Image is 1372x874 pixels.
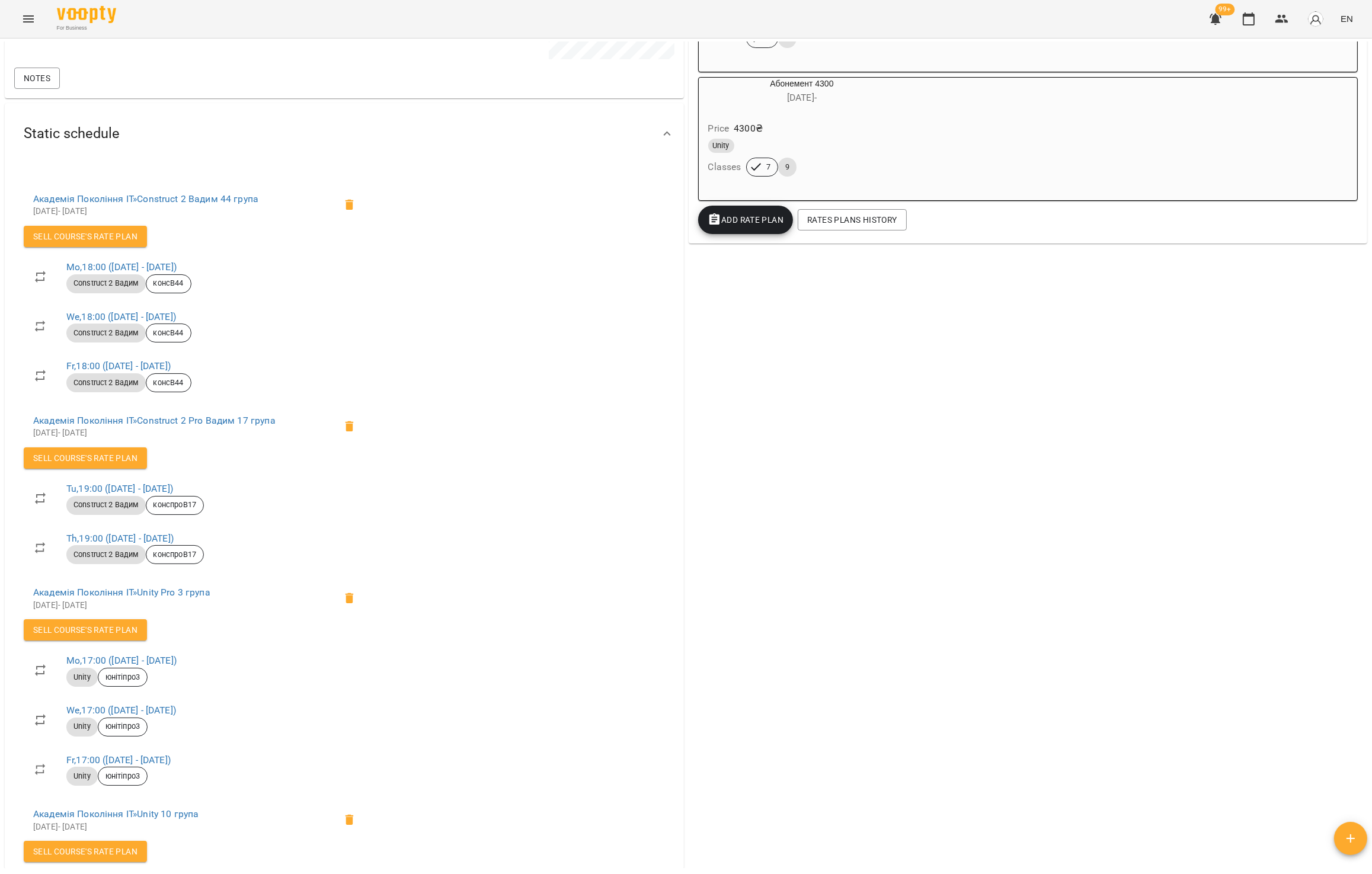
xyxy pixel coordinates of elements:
span: Notes [24,71,50,85]
span: Unity [708,140,734,151]
span: консВ44 [146,328,191,338]
span: Sell Course's Rate plan [33,623,137,637]
span: Delete the client from the group юніті10 of the course Unity 10 група? [335,806,364,834]
p: [DATE] - [DATE] [33,206,335,217]
span: Sell Course's Rate plan [33,229,137,244]
a: Mo,18:00 ([DATE] - [DATE]) [66,261,177,273]
a: Th,19:00 ([DATE] - [DATE]) [66,533,174,544]
span: [DATE] - [787,92,817,103]
p: [DATE] - [DATE] [33,600,335,612]
p: [DATE] - [DATE] [33,821,335,833]
a: Академія Покоління ІТ»Construct 2 Pro Вадим 17 група [33,415,276,426]
span: Construct 2 Вадим [66,328,146,338]
p: 4300 ₴ [734,121,763,136]
img: avatar_s.png [1307,11,1324,27]
a: Fr,18:00 ([DATE] - [DATE]) [66,360,171,372]
span: Static schedule [24,124,120,143]
a: Академія Покоління ІТ»Construct 2 Вадим 44 група [33,193,258,204]
span: Construct 2 Вадим [66,278,146,289]
span: Delete the client from the group юнітіпро3 of the course Unity Pro 3 група? [335,584,364,613]
button: Абонемент 4300[DATE]- Price4300₴UnityClasses79 [699,78,906,191]
span: 7 [759,162,778,172]
button: Menu [14,5,43,33]
h6: Classes [708,159,741,175]
a: Tu,19:00 ([DATE] - [DATE]) [66,483,173,494]
h6: Price [708,120,730,137]
div: юнітіпро3 [98,718,148,737]
span: 9 [778,162,797,172]
span: Rates Plans History [807,213,897,227]
div: конспроВ17 [146,545,204,564]
span: Unity [66,672,98,683]
span: Sell Course's Rate plan [33,451,137,465]
button: Sell Course's Rate plan [24,619,147,641]
a: Fr,17:00 ([DATE] - [DATE]) [66,754,171,766]
span: Delete the client from the group конспроВ17 of the course Construct 2 Pro Вадим 17 група? [335,412,364,441]
button: EN [1336,8,1358,30]
div: юнітіпро3 [98,767,148,786]
a: Академія Покоління ІТ»Unity 10 група [33,808,199,819]
div: Static schedule [5,103,684,164]
span: For Business [57,24,116,32]
span: EN [1341,12,1353,25]
a: We,17:00 ([DATE] - [DATE]) [66,705,176,716]
button: Rates Plans History [798,209,906,230]
span: Construct 2 Вадим [66,500,146,510]
span: 99+ [1216,4,1235,15]
a: Mo,17:00 ([DATE] - [DATE]) [66,655,177,666]
span: Add Rate plan [708,213,784,227]
div: юнітіпро3 [98,668,148,687]
span: конспроВ17 [146,549,203,560]
div: Абонемент 4300 [699,78,906,106]
div: консВ44 [146,324,191,342]
a: Академія Покоління ІТ»Unity Pro 3 група [33,587,210,598]
button: Add Rate plan [698,206,794,234]
span: консВ44 [146,278,191,289]
div: консВ44 [146,274,191,293]
a: We,18:00 ([DATE] - [DATE]) [66,311,176,322]
p: [DATE] - [DATE] [33,427,335,439]
button: Sell Course's Rate plan [24,841,147,862]
span: юнітіпро3 [98,672,147,683]
button: Notes [14,68,60,89]
span: конспроВ17 [146,500,203,510]
span: консВ44 [146,377,191,388]
div: конспроВ17 [146,496,204,515]
span: Construct 2 Вадим [66,549,146,560]
span: юнітіпро3 [98,721,147,732]
span: Construct 2 Вадим [66,377,146,388]
span: Unity [66,721,98,732]
span: Unity [66,771,98,782]
div: консВ44 [146,373,191,392]
span: Delete the client from the group консВ44 of the course Construct 2 Вадим 44 група? [335,191,364,219]
button: Sell Course's Rate plan [24,447,147,469]
button: Sell Course's Rate plan [24,226,147,247]
span: Sell Course's Rate plan [33,844,137,859]
span: юнітіпро3 [98,771,147,782]
img: Voopty Logo [57,6,116,23]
